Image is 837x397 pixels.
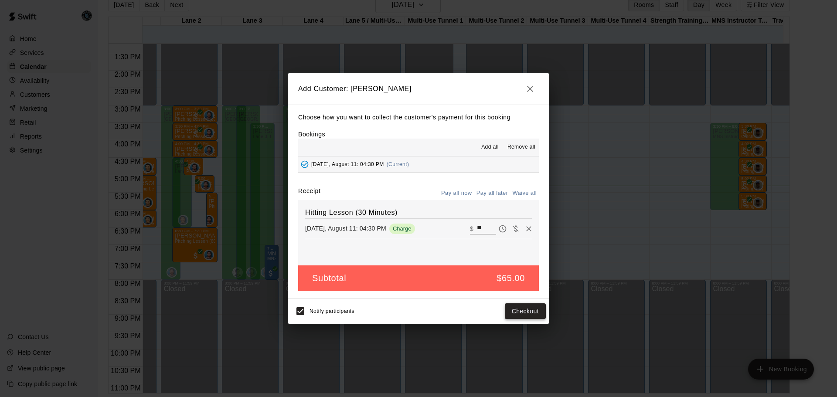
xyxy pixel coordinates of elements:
span: Charge [389,225,415,232]
button: Pay all now [439,187,474,200]
span: Pay later [496,224,509,232]
h5: Subtotal [312,272,346,284]
button: Add all [476,140,504,154]
button: Waive all [510,187,539,200]
span: Waive payment [509,224,522,232]
button: Pay all later [474,187,510,200]
label: Bookings [298,131,325,138]
label: Receipt [298,187,320,200]
button: Remove [522,222,535,235]
h6: Hitting Lesson (30 Minutes) [305,207,532,218]
button: Checkout [505,303,546,319]
h2: Add Customer: [PERSON_NAME] [288,73,549,105]
button: Remove all [504,140,539,154]
span: [DATE], August 11: 04:30 PM [311,161,384,167]
span: Remove all [507,143,535,152]
p: [DATE], August 11: 04:30 PM [305,224,386,233]
button: Added - Collect Payment[DATE], August 11: 04:30 PM(Current) [298,156,539,173]
span: (Current) [387,161,409,167]
p: Choose how you want to collect the customer's payment for this booking [298,112,539,123]
h5: $65.00 [497,272,525,284]
span: Notify participants [310,308,354,314]
button: Added - Collect Payment [298,158,311,171]
span: Add all [481,143,499,152]
p: $ [470,224,473,233]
